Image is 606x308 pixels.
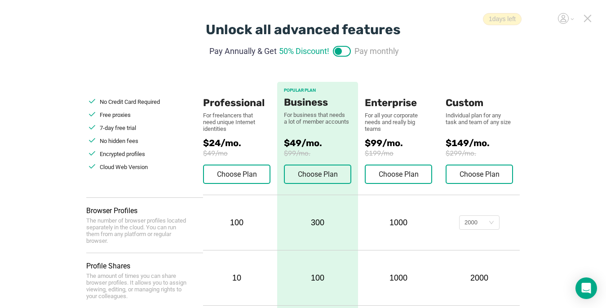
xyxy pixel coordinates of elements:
div: Professional [203,82,270,109]
span: 7-day free trial [100,125,136,131]
div: 10 [203,273,270,283]
button: Choose Plan [284,165,351,184]
span: $149/mo. [446,138,520,148]
div: 2000 [446,273,513,283]
div: POPULAR PLAN [284,88,351,93]
div: 100 [277,250,358,305]
span: 50% Discount! [279,45,329,57]
div: The number of browser profiles located separately in the cloud. You can run them from any platfor... [86,217,190,244]
span: No hidden fees [100,138,138,144]
span: Encrypted profiles [100,151,145,157]
span: $49/mo [203,149,277,157]
button: Choose Plan [446,165,513,184]
div: a lot of member accounts [284,118,351,125]
span: $199/mo [365,149,446,157]
div: For freelancers that need unique Internet identities [203,112,261,132]
div: For business that needs [284,112,351,118]
button: Choose Plan [365,165,432,184]
span: Pay Annually & Get [209,45,277,57]
span: Cloud Web Version [100,164,148,170]
span: No Credit Card Required [100,98,160,105]
div: Custom [446,82,513,109]
div: 1000 [365,273,432,283]
span: $99/mo. [365,138,446,148]
div: Enterprise [365,82,432,109]
span: $99/mo. [284,149,351,157]
div: Unlock all advanced features [206,22,401,38]
div: Individual plan for any task and team of any size [446,112,513,125]
i: icon: down [489,220,494,226]
div: Open Intercom Messenger [575,277,597,299]
span: $24/mo. [203,138,277,148]
div: Profile Shares [86,262,203,270]
span: 1 days left [483,13,522,25]
div: 100 [203,218,270,228]
span: $49/mo. [284,138,351,148]
div: 1000 [365,218,432,228]
div: For all your corporate needs and really big teams [365,112,432,132]
span: Free proxies [100,112,131,118]
div: 300 [277,195,358,250]
div: 2000 [464,216,478,229]
div: Business [284,97,351,108]
div: Browser Profiles [86,206,203,215]
span: $299/mo. [446,149,520,157]
span: Pay monthly [354,45,399,57]
div: The amount of times you can share browser profiles. It allows you to assign viewing, editing, or ... [86,272,190,299]
button: Choose Plan [203,165,270,184]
